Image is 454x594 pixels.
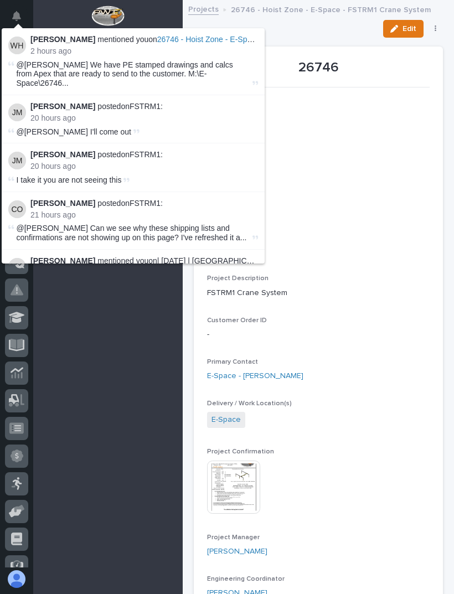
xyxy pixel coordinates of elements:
[207,448,274,455] span: Project Confirmation
[383,20,424,38] button: Edit
[30,162,258,171] p: 20 hours ago
[188,2,219,15] a: Projects
[231,3,431,15] p: 26746 - Hoist Zone - E-Space - FSTRM1 Crane System
[17,175,122,184] span: I take it you are not seeing this
[207,275,269,282] span: Project Description
[30,210,258,220] p: 21 hours ago
[8,258,26,276] img: Rishi Desai
[8,200,26,218] img: Caleb Oetjen
[130,150,161,159] a: FSTRM1
[30,150,95,159] strong: [PERSON_NAME]
[403,24,416,34] span: Edit
[157,35,349,44] span: 26746 - Hoist Zone - E-Space - FSTRM1 Crane System
[30,199,95,208] strong: [PERSON_NAME]
[8,104,26,121] img: Jason Miller
[30,35,258,44] p: mentioned you on :
[8,152,26,169] img: Jason Miller
[30,102,258,111] p: posted on :
[30,113,258,123] p: 20 hours ago
[207,359,258,365] span: Primary Contact
[30,35,95,44] strong: [PERSON_NAME]
[17,60,250,88] span: @[PERSON_NAME] We have PE stamped drawings and calcs from Apex that are ready to send to the cust...
[91,6,124,26] img: Workspace Logo
[207,576,285,582] span: Engineering Coordinator
[5,4,28,28] button: Notifications
[207,370,303,382] a: E-Space - [PERSON_NAME]
[207,162,430,174] p: In Progress
[5,567,28,591] button: users-avatar
[207,287,430,299] p: FSTRM1 Crane System
[207,329,430,340] p: -
[157,256,273,265] a: | [DATE] | [GEOGRAPHIC_DATA]
[17,224,250,242] span: @[PERSON_NAME] Can we see why these shipping lists and confirmations are not showing up on this p...
[8,37,26,54] img: Weston Hochstetler
[207,60,430,76] p: 26746
[207,534,260,541] span: Project Manager
[207,317,267,324] span: Customer Order ID
[14,11,28,29] div: Notifications
[30,256,258,266] p: mentioned you on :
[207,546,267,557] a: [PERSON_NAME]
[17,127,132,136] span: @[PERSON_NAME] I'll come out
[30,199,258,208] p: posted on :
[130,102,161,111] a: FSTRM1
[30,102,95,111] strong: [PERSON_NAME]
[211,414,241,426] a: E-Space
[130,199,161,208] a: FSTRM1
[30,256,95,265] strong: [PERSON_NAME]
[30,150,258,159] p: posted on :
[207,400,292,407] span: Delivery / Work Location(s)
[30,47,258,56] p: 2 hours ago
